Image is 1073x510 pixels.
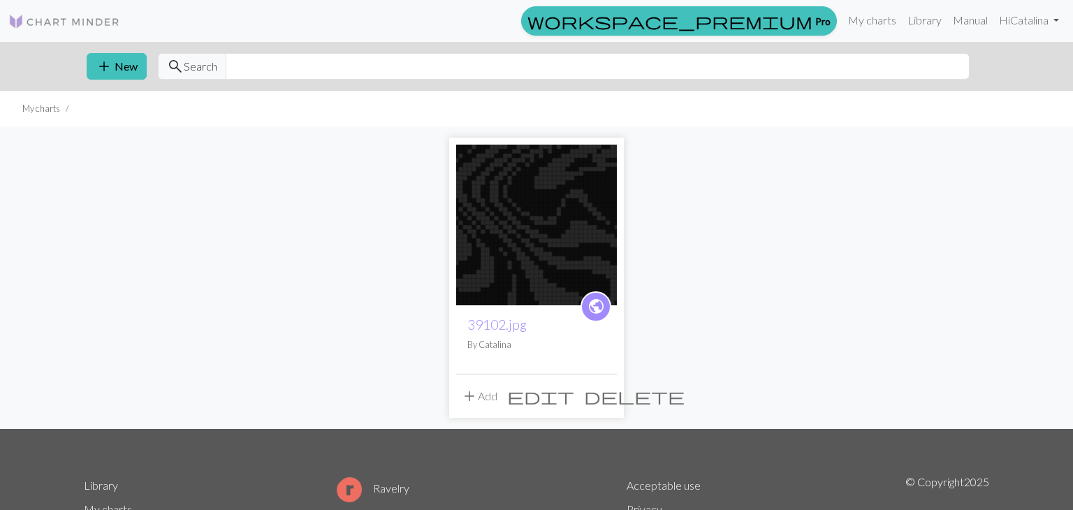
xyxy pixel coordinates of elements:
[579,383,689,409] button: Delete
[587,293,605,321] i: public
[22,102,60,115] li: My charts
[456,145,617,305] img: 39102.jpg
[467,316,527,333] a: 39102.jpg
[842,6,902,34] a: My charts
[456,383,502,409] button: Add
[456,217,617,230] a: 39102.jpg
[184,58,217,75] span: Search
[584,386,685,406] span: delete
[627,479,701,492] a: Acceptable use
[84,479,118,492] a: Library
[507,388,574,405] i: Edit
[337,481,409,495] a: Ravelry
[521,6,837,36] a: Pro
[527,11,812,31] span: workspace_premium
[467,338,606,351] p: By Catalina
[902,6,947,34] a: Library
[337,477,362,502] img: Ravelry logo
[461,386,478,406] span: add
[96,57,112,76] span: add
[507,386,574,406] span: edit
[502,383,579,409] button: Edit
[581,291,611,322] a: public
[947,6,993,34] a: Manual
[8,13,120,30] img: Logo
[587,296,605,317] span: public
[87,53,147,80] button: New
[993,6,1065,34] a: HiCatalina
[167,57,184,76] span: search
